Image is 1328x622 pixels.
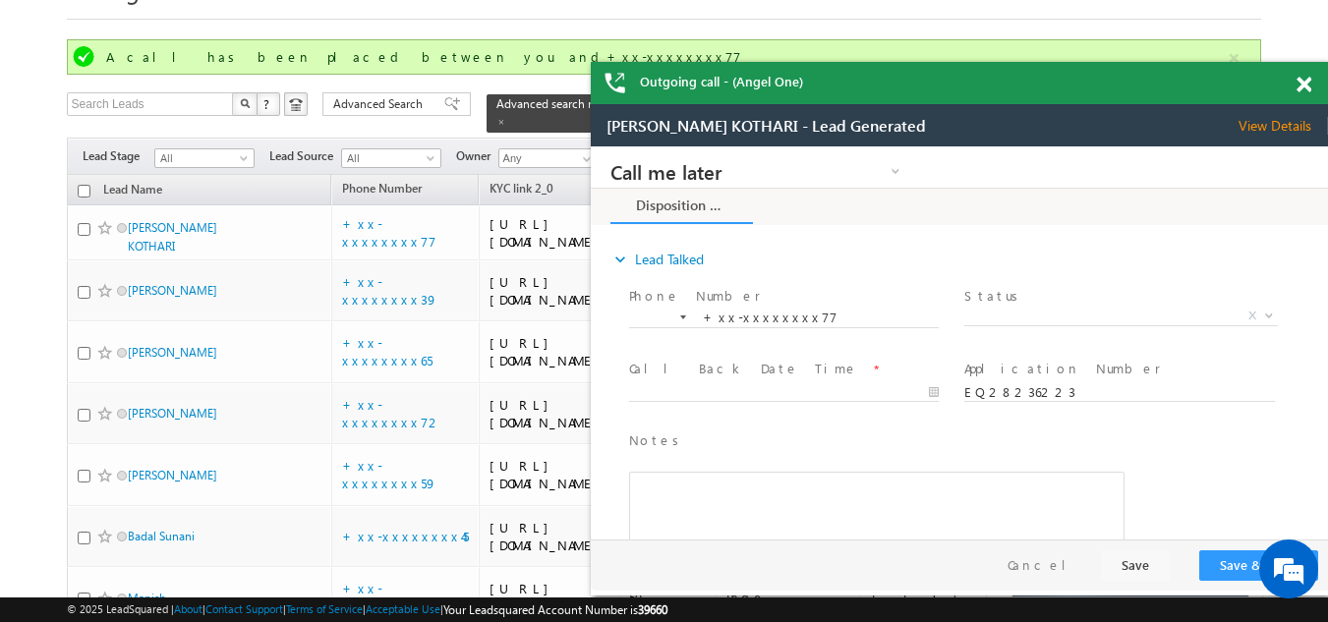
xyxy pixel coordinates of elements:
[490,273,609,309] div: [URL][DOMAIN_NAME]
[20,42,162,78] a: Disposition Form
[490,457,609,492] div: [URL][DOMAIN_NAME]
[496,96,621,111] span: Advanced search results
[332,178,432,203] a: Phone Number
[342,457,437,491] a: +xx-xxxxxxxx59
[128,345,217,360] a: [PERSON_NAME]
[333,95,429,113] span: Advanced Search
[456,147,498,165] span: Owner
[322,10,370,57] div: Minimize live chat window
[443,602,667,617] span: Your Leadsquared Account Number is
[20,16,270,33] span: Call me later
[638,602,667,617] span: 39660
[205,602,283,615] a: Contact Support
[342,149,435,167] span: All
[490,519,609,554] div: [URL][DOMAIN_NAME]
[128,283,217,298] a: [PERSON_NAME]
[490,215,609,251] div: [URL][DOMAIN_NAME]
[658,160,665,178] span: X
[33,103,83,129] img: d_60004797649_company_0_60004797649
[342,396,442,430] a: +xx-xxxxxxxx72
[128,529,195,543] a: Badal Sunani
[374,141,434,159] label: Status
[490,181,553,196] span: KYC link 2_0
[20,14,315,35] a: Call me later
[128,406,217,421] a: [PERSON_NAME]
[286,602,363,615] a: Terms of Service
[490,580,609,615] div: [URL][DOMAIN_NAME]
[366,602,440,615] a: Acceptable Use
[342,580,433,614] a: +xx-xxxxxxxx56
[498,148,599,168] input: Type to Search
[240,98,250,108] img: Search
[102,103,330,129] div: Chat with us now
[263,95,272,112] span: ?
[26,182,359,466] textarea: Type your message and hit 'Enter'
[342,273,438,308] a: +xx-xxxxxxxx39
[106,48,1227,66] div: A call has been placed between you and+xx-xxxxxxxx77
[257,92,280,116] button: ?
[93,179,172,204] a: Lead Name
[155,149,249,167] span: All
[341,148,441,168] a: All
[490,396,609,431] div: [URL][DOMAIN_NAME]
[128,220,217,254] a: [PERSON_NAME] KOTHARI
[154,148,255,168] a: All
[640,73,803,90] span: Outgoing call - (Angel One)
[128,591,166,605] a: Manish
[648,13,737,30] span: View Details
[374,213,570,232] label: Application Number
[20,95,113,131] a: expand_moreLead Talked
[342,528,469,544] a: +xx-xxxxxxxx45
[128,468,217,482] a: [PERSON_NAME]
[38,325,534,435] div: Rich Text Editor, 40788eee-0fb2-11ec-a811-0adc8a9d82c2__tab1__section1__Notes__Lead__0_lsq-form-m...
[20,103,39,123] i: expand_more
[174,602,202,615] a: About
[342,181,422,196] span: Phone Number
[269,147,341,165] span: Lead Source
[38,141,170,159] label: Phone Number
[38,213,267,232] label: Call Back Date Time
[342,215,436,250] a: +xx-xxxxxxxx77
[83,147,154,165] span: Lead Stage
[16,13,335,30] span: [PERSON_NAME] KOTHARI - Lead Generated
[267,482,357,509] em: Start Chat
[67,600,667,619] span: © 2025 LeadSquared | | | | |
[490,334,609,369] div: [URL][DOMAIN_NAME]
[480,178,563,203] a: KYC link 2_0
[38,285,95,304] label: Notes
[342,334,433,368] a: +xx-xxxxxxxx65
[572,149,597,169] a: Show All Items
[78,185,90,198] input: Check all records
